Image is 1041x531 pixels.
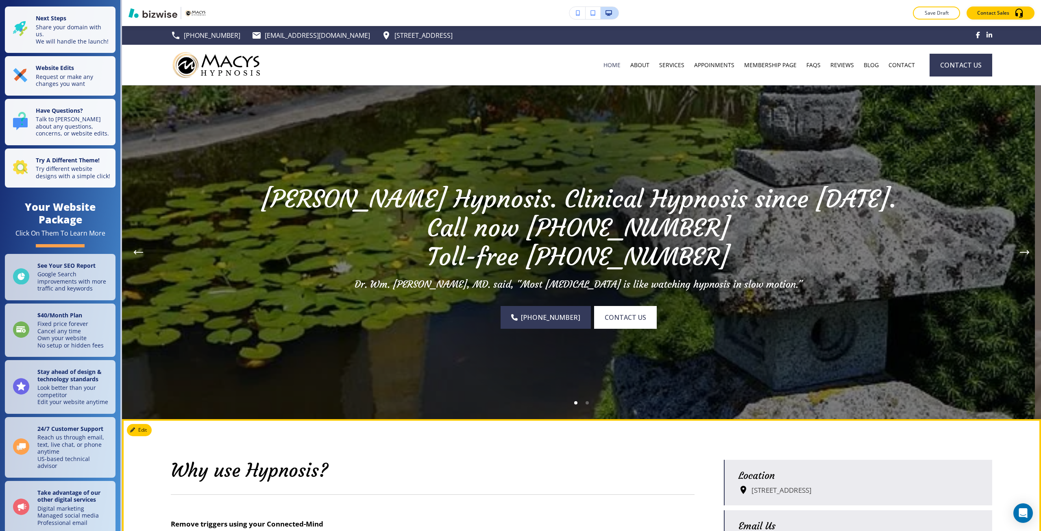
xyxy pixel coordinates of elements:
[36,64,74,72] strong: Website Edits
[184,29,240,42] p: [PHONE_NUMBER]
[940,60,982,70] span: Contact Us
[913,7,960,20] button: Save Draft
[37,368,102,383] strong: Stay ahead of design & technology standards
[36,156,100,164] strong: Try A Different Theme!
[1013,503,1033,523] div: Open Intercom Messenger
[501,306,591,329] a: [PHONE_NUMBER]
[581,397,593,409] li: Go to slide 2
[37,271,111,292] p: Google Search improvements with more traffic and keywords
[738,470,978,482] h5: Location
[36,165,111,179] p: Try different website designs with a simple click!
[5,254,115,300] a: See Your SEO ReportGoogle Search improvements with more traffic and keywords
[171,29,240,42] a: [PHONE_NUMBER]
[381,29,453,42] a: [STREET_ADDRESS]
[5,149,115,188] button: Try A Different Theme!Try different website designs with a simple click!
[977,9,1009,17] p: Contact Sales
[751,485,812,496] h6: [STREET_ADDRESS]
[394,29,453,42] p: [STREET_ADDRESS]
[36,107,83,114] strong: Have Questions?
[5,304,115,357] a: $40/Month PlanFixed price foreverCancel any timeOwn your websiteNo setup or hidden fees
[594,306,657,329] button: contact us
[15,229,105,238] div: Click On Them To Learn More
[122,85,1035,419] img: Banner Image
[521,312,580,322] span: [PHONE_NUMBER]
[217,213,940,242] p: Call now [PHONE_NUMBER]
[1017,244,1033,260] button: Next Hero Image
[171,519,323,529] strong: Remove triggers using your Connected-Mind
[252,29,370,42] a: [EMAIL_ADDRESS][DOMAIN_NAME]
[37,262,96,269] strong: See Your SEO Report
[659,61,684,69] p: SERVICES
[889,61,915,69] p: CONTACT
[630,61,649,69] p: ABOUT
[5,56,115,96] button: Website EditsRequest or make any changes you want
[744,61,797,69] p: MEMBERSHIP PAGE
[694,61,734,69] p: APPOINMENTS
[171,48,265,82] img: Macy's Hypnosis
[37,489,100,504] strong: Take advantage of our other digital services
[5,417,115,478] a: 24/7 Customer SupportReach us through email, text, live chat, or phone anytimeUS-based technical ...
[217,278,940,291] p: Dr. Wm. [PERSON_NAME], MD. said, "Most [MEDICAL_DATA] is like watching hypnosis in slow motion."
[217,242,940,271] p: Toll-free [PHONE_NUMBER]
[37,434,111,470] p: Reach us through email, text, live chat, or phone anytime US-based technical advisor
[5,360,115,414] a: Stay ahead of design & technology standardsLook better than your competitorEdit your website anytime
[37,311,82,319] strong: $ 40 /Month Plan
[128,8,177,18] img: Bizwise Logo
[603,61,621,69] p: HOME
[5,201,115,226] h4: Your Website Package
[171,460,695,481] p: Why use Hypnosis?
[605,312,646,322] span: contact us
[37,320,104,349] p: Fixed price forever Cancel any time Own your website No setup or hidden fees
[930,54,992,76] button: Contact Us
[36,116,111,137] p: Talk to [PERSON_NAME] about any questions, concerns, or website edits.
[37,384,111,406] p: Look better than your competitor Edit your website anytime
[967,7,1034,20] button: Contact Sales
[923,9,950,17] p: Save Draft
[217,184,940,213] p: [PERSON_NAME] Hypnosis. Clinical Hypnosis since [DATE].
[37,505,111,527] p: Digital marketing Managed social media Professional email
[830,61,854,69] p: REVIEWS
[864,61,879,69] p: BLOG
[265,29,370,42] p: [EMAIL_ADDRESS][DOMAIN_NAME]
[130,244,146,260] button: Previous Hero Image
[570,397,581,409] li: Go to slide 1
[127,424,152,436] button: Edit
[5,99,115,145] button: Have Questions?Talk to [PERSON_NAME] about any questions, concerns, or website edits.
[36,14,66,22] strong: Next Steps
[724,460,992,505] a: Location[STREET_ADDRESS]
[130,244,146,260] div: Previous Slide
[806,61,821,69] p: FAQS
[36,73,111,87] p: Request or make any changes you want
[37,425,103,433] strong: 24/7 Customer Support
[5,7,115,53] button: Next StepsShare your domain with us.We will handle the launch!
[36,24,111,45] p: Share your domain with us. We will handle the launch!
[1017,244,1033,260] div: Next Slide
[185,9,207,17] img: Your Logo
